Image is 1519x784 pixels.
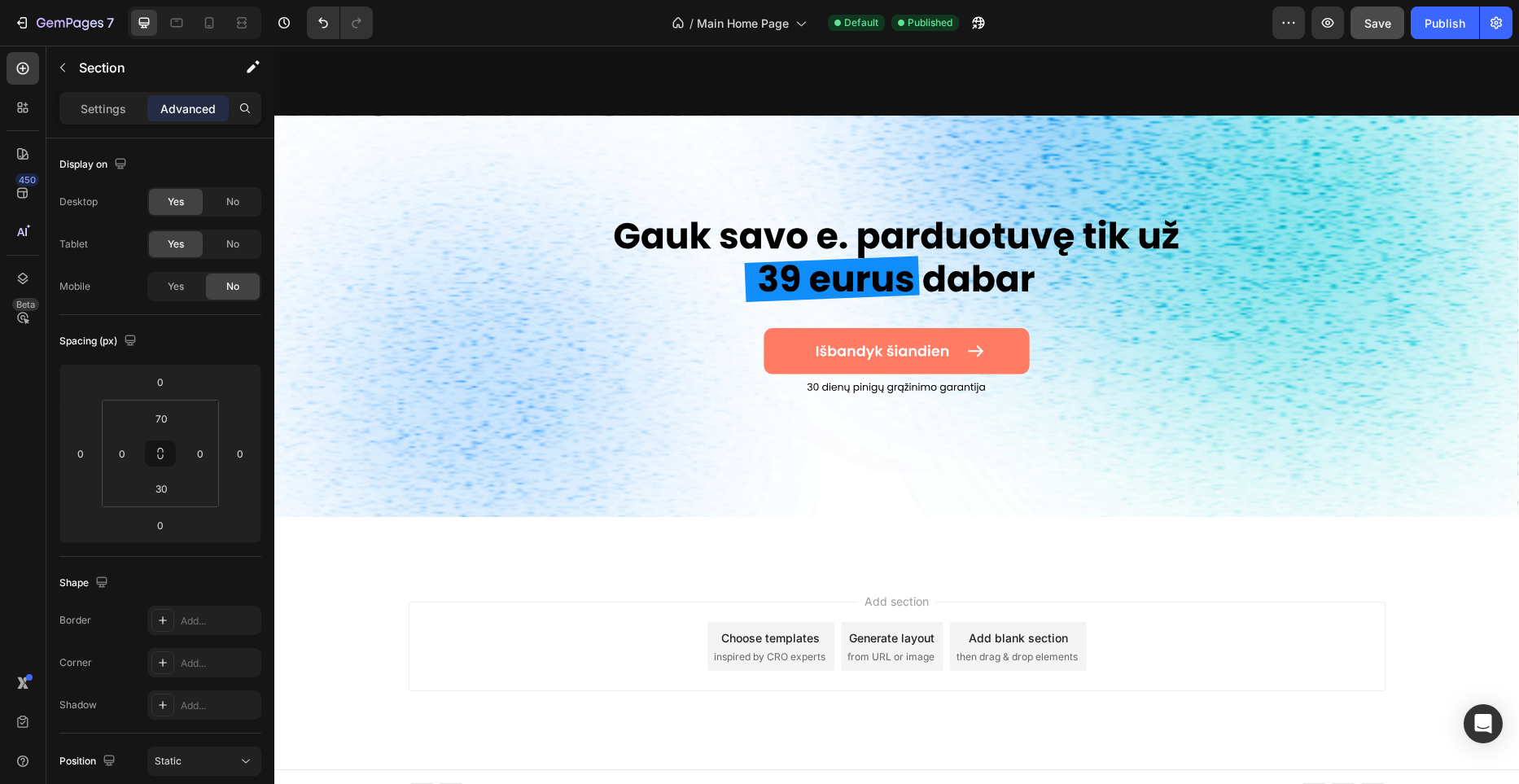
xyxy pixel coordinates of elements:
input: 70px [145,406,177,431]
p: 7 [107,13,114,33]
div: Beta [12,298,39,311]
span: No [226,279,239,294]
div: Add... [181,656,257,671]
span: No [226,237,239,252]
p: Advanced [160,100,216,117]
span: then drag & drop elements [682,604,803,619]
span: Main Home Page [697,15,789,32]
div: Add blank section [694,584,794,601]
div: Border [59,613,91,628]
div: Display on [59,154,130,176]
span: Yes [168,195,184,209]
input: 30px [145,476,177,501]
div: Choose templates [447,584,545,601]
div: Publish [1425,15,1465,32]
span: / [689,15,694,32]
span: Static [155,755,182,767]
iframe: Design area [274,46,1519,784]
div: Tablet [59,237,88,252]
div: Position [59,751,119,773]
span: Add section [584,547,661,564]
span: No [226,195,239,209]
span: Published [908,15,952,30]
span: Default [844,15,878,30]
div: Shape [59,572,112,594]
span: Yes [168,237,184,252]
button: Publish [1411,7,1479,39]
div: 450 [15,173,39,186]
span: inspired by CRO experts [440,604,551,619]
input: 0 [68,441,93,466]
input: 0 [228,441,252,466]
p: Section [79,58,212,77]
div: Add... [181,614,257,629]
span: Yes [168,279,184,294]
div: Mobile [59,279,90,294]
p: Settings [81,100,126,117]
div: Shadow [59,698,97,712]
button: Static [147,747,261,776]
div: Add... [181,699,257,713]
div: Corner [59,655,92,670]
input: 0px [110,441,134,466]
span: from URL or image [573,604,660,619]
input: 0 [144,370,177,394]
input: 0 [144,513,177,537]
button: 7 [7,7,121,39]
div: Open Intercom Messenger [1464,704,1503,743]
div: Spacing (px) [59,331,140,353]
span: Save [1364,16,1391,30]
div: Generate layout [575,584,660,601]
button: Save [1350,7,1404,39]
input: 0px [188,441,212,466]
div: Desktop [59,195,98,209]
div: Undo/Redo [307,7,373,39]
